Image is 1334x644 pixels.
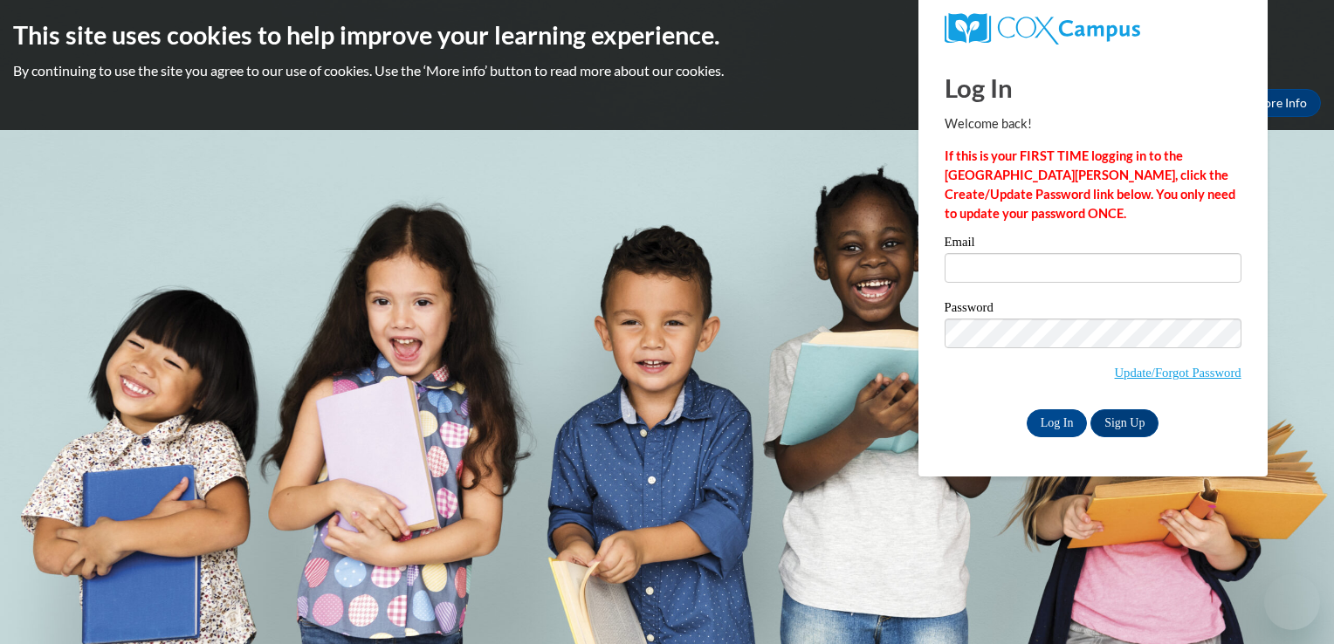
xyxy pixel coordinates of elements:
[1264,574,1320,630] iframe: Button to launch messaging window
[1239,89,1321,117] a: More Info
[13,17,1321,52] h2: This site uses cookies to help improve your learning experience.
[13,61,1321,80] p: By continuing to use the site you agree to our use of cookies. Use the ‘More info’ button to read...
[945,301,1241,319] label: Password
[945,148,1235,221] strong: If this is your FIRST TIME logging in to the [GEOGRAPHIC_DATA][PERSON_NAME], click the Create/Upd...
[945,70,1241,106] h1: Log In
[1027,409,1088,437] input: Log In
[945,236,1241,253] label: Email
[945,114,1241,134] p: Welcome back!
[1115,366,1241,380] a: Update/Forgot Password
[945,13,1140,45] img: COX Campus
[1090,409,1159,437] a: Sign Up
[945,13,1241,45] a: COX Campus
